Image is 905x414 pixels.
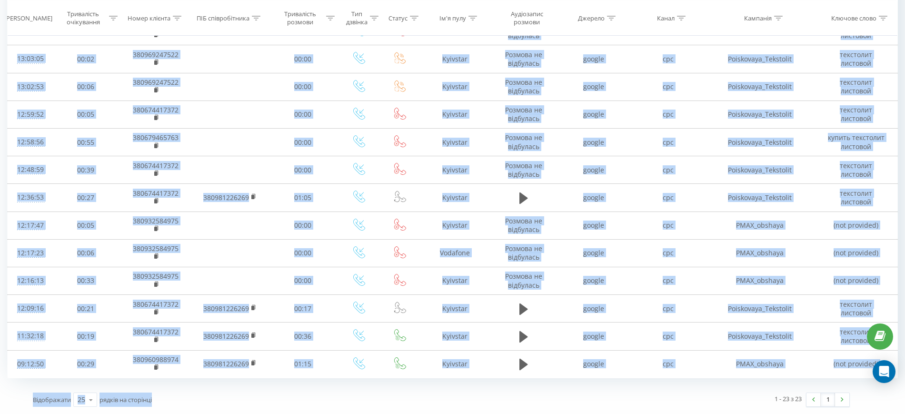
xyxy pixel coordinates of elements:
td: google [557,184,631,212]
a: 380674417372 [133,105,179,114]
td: google [557,101,631,128]
td: 01:15 [269,350,337,378]
td: google [557,156,631,184]
td: Poiskovaya_Tekstolit [705,101,815,128]
td: Kyivstar [419,323,491,350]
td: 00:00 [269,156,337,184]
div: Аудіозапис розмови [499,10,555,26]
td: 00:21 [51,295,120,323]
td: Kyivstar [419,295,491,323]
td: (not provided) [815,212,897,239]
a: 380981226269 [203,332,249,341]
td: (not provided) [815,350,897,378]
td: 00:00 [269,267,337,294]
td: PMAX_obshaya [705,239,815,267]
td: 01:05 [269,184,337,212]
td: 00:19 [51,323,120,350]
td: Poiskovaya_Tekstolit [705,323,815,350]
td: 00:36 [269,323,337,350]
div: 11:32:18 [17,327,42,345]
a: 380932584975 [133,272,179,281]
a: 1 [821,393,835,406]
span: Розмова не відбулась [505,133,542,151]
td: PMAX_obshaya [705,212,815,239]
td: текстолит листовой [815,73,897,101]
div: Тривалість розмови [277,10,324,26]
td: google [557,350,631,378]
span: Розмова не відбулась [505,216,542,234]
td: 00:00 [269,101,337,128]
div: 12:16:13 [17,272,42,290]
td: текстолит листовой [815,101,897,128]
td: google [557,73,631,101]
td: купить текстолит листовой [815,129,897,156]
a: 380674417372 [133,189,179,198]
td: Kyivstar [419,73,491,101]
td: cpc [631,212,705,239]
a: 380679465763 [133,133,179,142]
div: 12:59:52 [17,105,42,124]
a: 380981226269 [203,193,249,202]
td: cpc [631,350,705,378]
td: Vodafone [419,239,491,267]
td: 00:00 [269,45,337,73]
span: рядків на сторінці [99,395,152,404]
div: 13:02:53 [17,78,42,96]
div: 12:17:23 [17,244,42,263]
div: 13:03:05 [17,50,42,68]
td: cpc [631,267,705,294]
td: 00:55 [51,129,120,156]
td: Kyivstar [419,101,491,128]
td: текстолит листовой [815,156,897,184]
td: cpc [631,323,705,350]
td: Kyivstar [419,156,491,184]
div: Номер клієнта [128,14,170,22]
a: 380981226269 [203,304,249,313]
td: PMAX_obshaya [705,350,815,378]
a: 380674417372 [133,327,179,336]
td: 00:39 [51,156,120,184]
div: Ім'я пулу [439,14,466,22]
a: 380932584975 [133,216,179,225]
div: Тривалість очікування [60,10,107,26]
div: Джерело [578,14,605,22]
div: Open Intercom Messenger [873,360,895,383]
td: cpc [631,295,705,323]
span: Розмова не відбулась [505,161,542,179]
div: Ключове слово [831,14,876,22]
td: google [557,323,631,350]
td: Poiskovaya_Tekstolit [705,184,815,212]
div: Тип дзвінка [346,10,368,26]
td: 00:05 [51,101,120,128]
div: Статус [388,14,408,22]
a: 380674417372 [133,300,179,309]
td: текстолит листовой [815,184,897,212]
div: [PERSON_NAME] [4,14,52,22]
div: 12:48:59 [17,161,42,179]
td: Kyivstar [419,184,491,212]
td: cpc [631,101,705,128]
td: cpc [631,129,705,156]
td: (not provided) [815,239,897,267]
td: 00:17 [269,295,337,323]
td: Kyivstar [419,129,491,156]
td: 00:00 [269,212,337,239]
td: текстолит листовой [815,323,897,350]
td: Poiskovaya_Tekstolit [705,45,815,73]
span: Розмова не відбулась [505,244,542,262]
td: google [557,267,631,294]
td: google [557,239,631,267]
td: текстолит листовой [815,295,897,323]
a: 380969247522 [133,50,179,59]
td: google [557,295,631,323]
span: Відображати [33,395,71,404]
div: 12:58:56 [17,133,42,151]
td: Kyivstar [419,45,491,73]
td: текстолит листовой [815,45,897,73]
td: cpc [631,239,705,267]
div: 12:17:47 [17,216,42,235]
td: 00:05 [51,212,120,239]
td: 00:33 [51,267,120,294]
a: 380674417372 [133,161,179,170]
td: (not provided) [815,267,897,294]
